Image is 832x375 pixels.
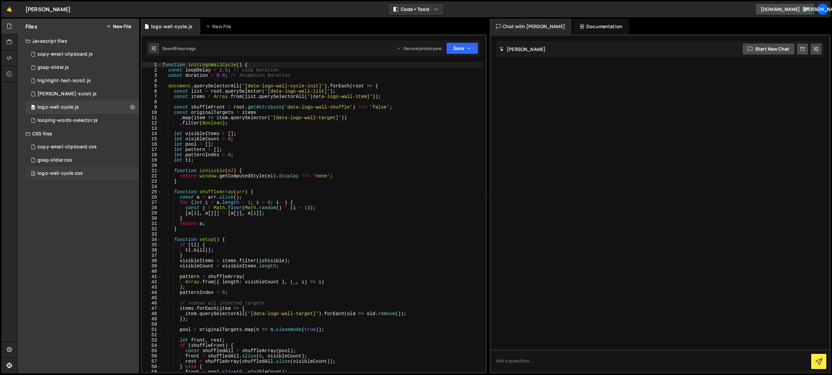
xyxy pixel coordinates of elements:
[142,105,161,110] div: 9
[142,115,161,120] div: 11
[490,19,572,34] div: Chat with [PERSON_NAME]
[26,74,139,87] div: 16491/44700.js
[142,316,161,322] div: 49
[151,23,192,30] div: logo-wall-cycle.js
[142,353,161,359] div: 56
[26,167,139,180] div: 16491/44699.css
[142,73,161,78] div: 3
[142,94,161,99] div: 7
[142,295,161,301] div: 45
[142,237,161,242] div: 34
[142,359,161,364] div: 57
[31,171,35,177] span: 10
[142,152,161,158] div: 18
[37,104,79,110] div: logo-wall-cycle.js
[142,62,161,68] div: 1
[142,68,161,73] div: 2
[37,144,97,150] div: copy-email-clipboard.css
[26,48,139,61] div: 16491/44703.js
[142,306,161,311] div: 47
[142,253,161,258] div: 37
[18,127,139,140] div: CSS files
[142,242,161,248] div: 35
[26,114,139,127] div: 16491/44701.js
[142,147,161,152] div: 17
[26,101,139,114] div: 16491/44698.js
[26,154,139,167] div: 16491/44697.css
[142,258,161,263] div: 38
[142,211,161,216] div: 29
[742,43,795,55] button: Start new chat
[162,46,196,51] div: Saved
[142,369,161,375] div: 59
[142,195,161,200] div: 26
[37,157,72,163] div: gsap.slider.css
[174,46,196,51] div: 6 hours ago
[142,216,161,221] div: 30
[142,248,161,253] div: 36
[142,311,161,316] div: 48
[26,140,139,154] div: 16491/44704.css
[142,232,161,237] div: 33
[142,322,161,327] div: 50
[142,110,161,115] div: 10
[37,91,97,97] div: [PERSON_NAME]-scroll.js
[31,105,35,111] span: 10
[37,78,91,84] div: highlight-text-scroll.js
[142,173,161,179] div: 22
[142,99,161,105] div: 8
[817,3,829,15] a: [PERSON_NAME]
[142,226,161,232] div: 32
[142,221,161,226] div: 31
[142,83,161,89] div: 5
[142,200,161,205] div: 27
[142,279,161,285] div: 42
[755,3,815,15] a: [DOMAIN_NAME]
[142,120,161,126] div: 12
[388,3,444,15] button: Code + Tools
[142,168,161,173] div: 21
[142,274,161,279] div: 41
[206,23,234,30] div: New File
[142,327,161,332] div: 51
[37,65,69,70] div: gsap-slider.js
[142,158,161,163] div: 19
[142,290,161,295] div: 44
[142,301,161,306] div: 46
[37,51,93,57] div: copy-email-clipboard.js
[26,87,139,101] div: 16491/44711.js
[142,285,161,290] div: 43
[397,46,442,51] div: Dev and prod in sync
[142,89,161,94] div: 6
[142,364,161,369] div: 58
[499,46,546,52] h2: [PERSON_NAME]
[142,338,161,343] div: 53
[142,126,161,131] div: 13
[1,1,18,17] a: 🤙
[142,163,161,168] div: 20
[142,332,161,338] div: 52
[26,5,71,13] div: [PERSON_NAME]
[142,78,161,83] div: 4
[142,179,161,184] div: 23
[446,42,478,54] button: Save
[26,23,37,30] h2: Files
[142,142,161,147] div: 16
[37,117,98,123] div: looping-words-selector.js
[37,170,83,176] div: logo-wall-cycle.css
[142,263,161,269] div: 39
[573,19,629,34] div: Documentation
[142,348,161,353] div: 55
[142,189,161,195] div: 25
[142,343,161,348] div: 54
[142,131,161,136] div: 14
[142,205,161,211] div: 28
[106,24,131,29] button: New File
[142,184,161,189] div: 24
[142,269,161,274] div: 40
[26,61,139,74] div: gsap-slider.js
[142,136,161,142] div: 15
[18,34,139,48] div: Javascript files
